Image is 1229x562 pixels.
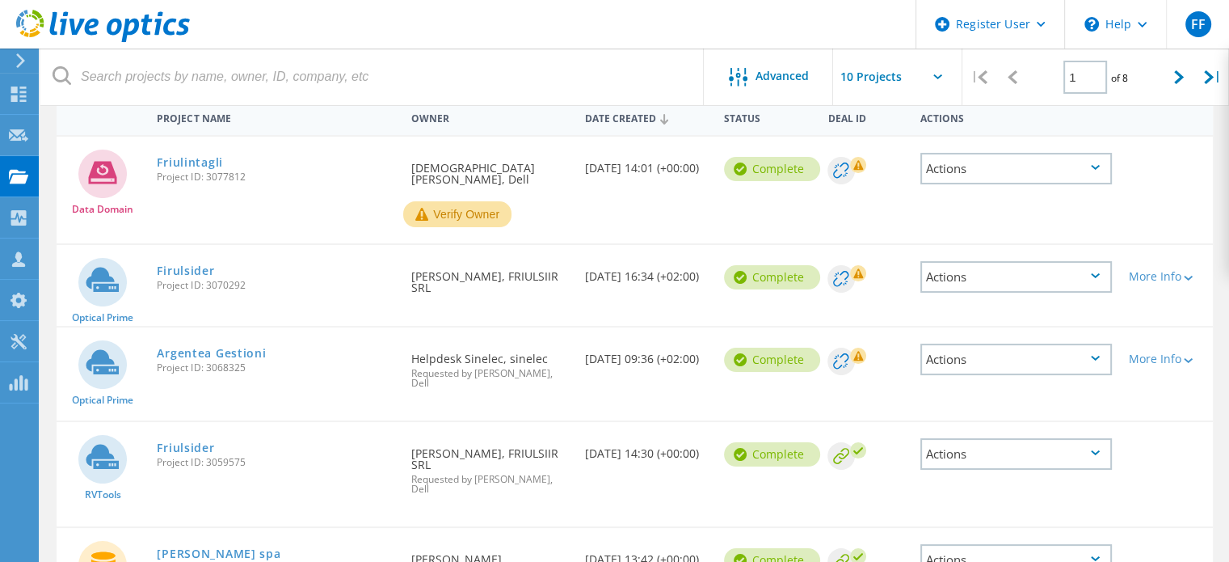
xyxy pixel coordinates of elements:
div: Helpdesk Sinelec, sinelec [403,327,577,404]
a: Firulsider [157,265,214,277]
span: Requested by [PERSON_NAME], Dell [411,475,569,494]
div: Owner [403,102,577,132]
div: Actions [920,153,1113,184]
a: Live Optics Dashboard [16,34,190,45]
span: FF [1190,18,1205,31]
div: [DATE] 14:01 (+00:00) [577,137,716,190]
span: Project ID: 3077812 [157,172,395,182]
div: Actions [912,102,1121,132]
div: Complete [724,442,820,467]
span: Project ID: 3059575 [157,458,395,467]
span: Optical Prime [72,313,133,323]
div: Complete [724,265,820,289]
div: Complete [724,157,820,181]
div: [DEMOGRAPHIC_DATA][PERSON_NAME], Dell [403,137,577,201]
span: Optical Prime [72,395,133,405]
div: Actions [920,344,1113,375]
span: Advanced [755,70,809,82]
a: [PERSON_NAME] spa [157,548,280,560]
div: Complete [724,348,820,372]
div: Actions [920,438,1113,470]
div: [DATE] 14:30 (+00:00) [577,422,716,475]
svg: \n [1084,17,1099,32]
div: Deal Id [819,102,911,132]
span: RVTools [85,490,121,500]
a: Argentea Gestioni [157,348,266,359]
span: Project ID: 3070292 [157,281,395,290]
div: More Info [1128,353,1204,365]
div: Date Created [577,102,716,133]
a: Friulintagli [157,157,222,168]
div: Status [716,102,820,132]
div: [PERSON_NAME], FRIULSIIR SRL [403,422,577,510]
span: of 8 [1111,71,1128,85]
a: Friulsider [157,442,214,454]
div: Project Name [149,102,403,132]
span: Data Domain [72,205,133,214]
span: Project ID: 3068325 [157,363,395,373]
div: [DATE] 16:34 (+02:00) [577,245,716,298]
div: [PERSON_NAME], FRIULSIIR SRL [403,245,577,310]
input: Search projects by name, owner, ID, company, etc [40,49,705,105]
div: Actions [920,261,1113,293]
div: | [1196,49,1229,106]
div: More Info [1128,271,1204,282]
div: [DATE] 09:36 (+02:00) [577,327,716,381]
span: Requested by [PERSON_NAME], Dell [411,369,569,388]
button: Verify Owner [403,201,511,227]
div: | [962,49,995,106]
